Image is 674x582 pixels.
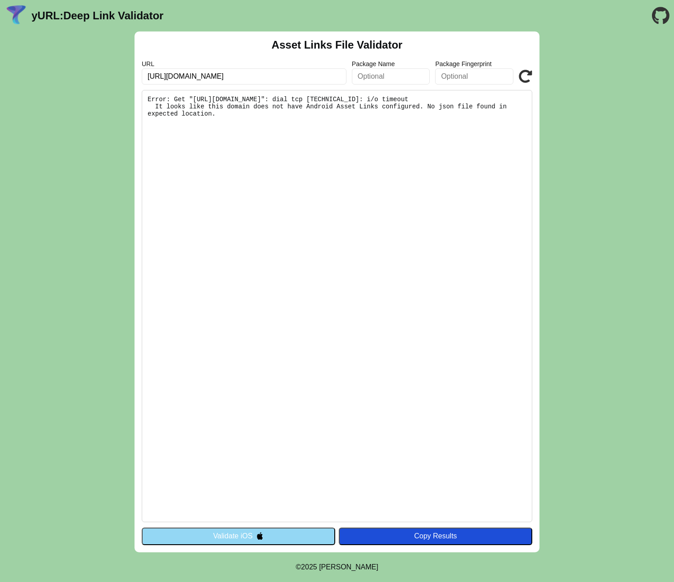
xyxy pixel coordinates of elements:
label: URL [142,60,346,67]
input: Optional [352,68,430,85]
h2: Asset Links File Validator [272,39,403,51]
div: Copy Results [343,532,528,540]
img: yURL Logo [4,4,28,27]
input: Required [142,68,346,85]
pre: Error: Get "[URL][DOMAIN_NAME]": dial tcp [TECHNICAL_ID]: i/o timeout It looks like this domain d... [142,90,532,522]
footer: © [296,552,378,582]
a: Michael Ibragimchayev's Personal Site [319,563,378,571]
span: 2025 [301,563,317,571]
img: appleIcon.svg [256,532,264,540]
button: Validate iOS [142,528,335,545]
button: Copy Results [339,528,532,545]
label: Package Fingerprint [435,60,513,67]
input: Optional [435,68,513,85]
a: yURL:Deep Link Validator [31,9,163,22]
label: Package Name [352,60,430,67]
